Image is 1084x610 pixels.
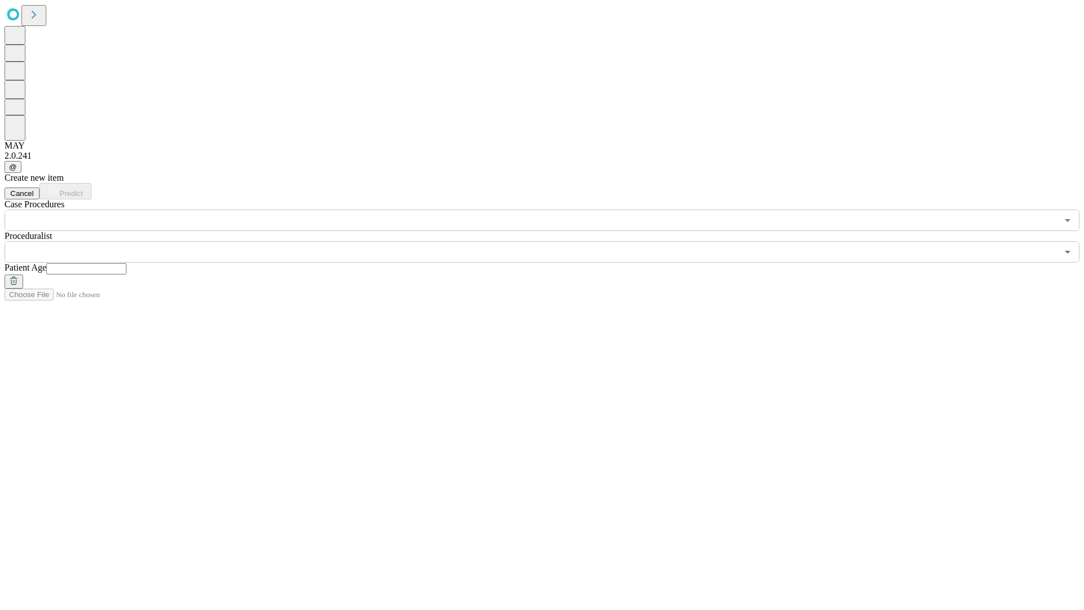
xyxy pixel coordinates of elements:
[1060,212,1076,228] button: Open
[5,263,46,272] span: Patient Age
[5,173,64,182] span: Create new item
[5,151,1079,161] div: 2.0.241
[5,231,52,241] span: Proceduralist
[5,161,21,173] button: @
[40,183,91,199] button: Predict
[5,188,40,199] button: Cancel
[5,141,1079,151] div: MAY
[1060,244,1076,260] button: Open
[9,163,17,171] span: @
[5,199,64,209] span: Scheduled Procedure
[59,189,82,198] span: Predict
[10,189,34,198] span: Cancel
